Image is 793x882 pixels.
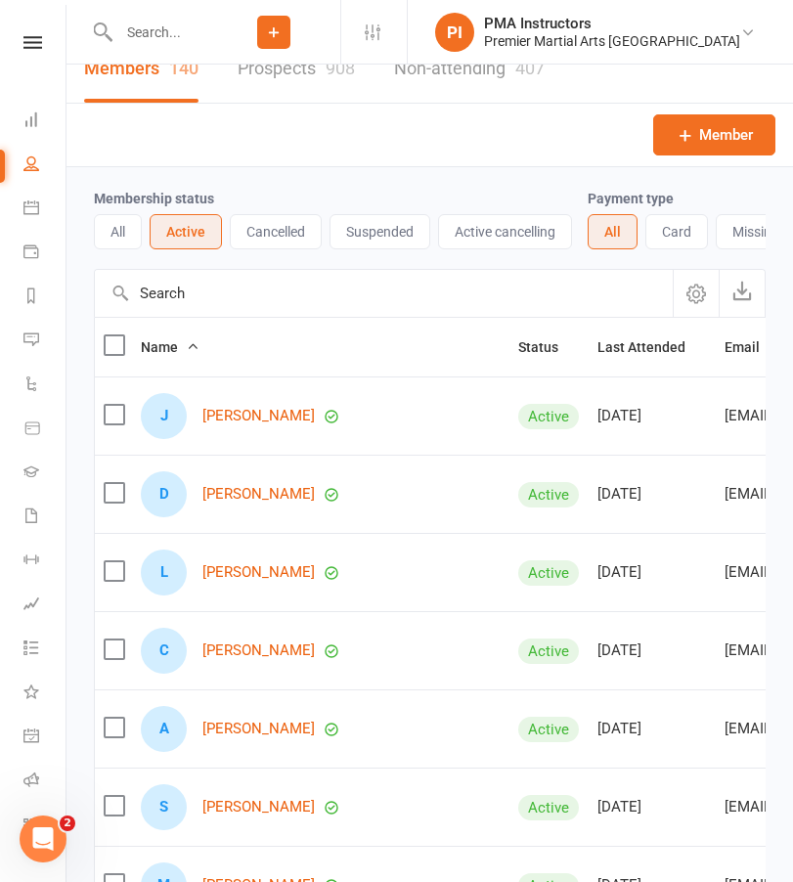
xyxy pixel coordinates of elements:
div: [DATE] [597,408,707,424]
div: Active [518,795,579,820]
button: Last Attended [597,335,707,359]
a: Members140 [84,35,198,103]
button: Active cancelling [438,214,572,249]
a: Prospects908 [238,35,355,103]
span: Last Attended [597,339,707,355]
a: What's New [23,672,67,716]
div: Active [518,404,579,429]
iframe: Intercom live chat [20,816,66,862]
div: Arya [141,706,187,752]
button: Name [141,335,199,359]
div: Jacob [141,393,187,439]
span: Email [725,339,781,355]
div: 140 [169,58,198,78]
button: Card [645,214,708,249]
a: [PERSON_NAME] [202,486,315,503]
button: All [94,214,142,249]
div: Active [518,482,579,507]
a: Non-attending407 [394,35,545,103]
a: Reports [23,276,67,320]
div: [DATE] [597,564,707,581]
a: Class kiosk mode [23,804,67,848]
div: [DATE] [597,642,707,659]
button: Cancelled [230,214,322,249]
input: Search... [112,19,207,46]
span: 2 [60,816,75,831]
div: PMA Instructors [484,15,740,32]
div: Shawdee [141,784,187,830]
a: [PERSON_NAME] [202,564,315,581]
a: People [23,144,67,188]
div: [DATE] [597,486,707,503]
div: Active [518,717,579,742]
div: Claude [141,628,187,674]
div: Premier Martial Arts [GEOGRAPHIC_DATA] [484,32,740,50]
a: Dashboard [23,100,67,144]
label: Payment type [588,191,674,206]
a: [PERSON_NAME] [202,721,315,737]
div: Lorenzo [141,550,187,595]
div: 407 [515,58,545,78]
a: [PERSON_NAME] [202,799,315,816]
a: Payments [23,232,67,276]
a: Calendar [23,188,67,232]
div: [DATE] [597,799,707,816]
button: Status [518,335,580,359]
span: Status [518,339,580,355]
a: General attendance kiosk mode [23,716,67,760]
button: Active [150,214,222,249]
span: Member [699,123,753,147]
div: Active [518,639,579,664]
a: Roll call kiosk mode [23,760,67,804]
div: David [141,471,187,517]
a: Member [653,114,775,155]
input: Search [95,270,673,317]
a: Product Sales [23,408,67,452]
span: Name [141,339,199,355]
a: [PERSON_NAME] [202,642,315,659]
div: 908 [326,58,355,78]
div: PI [435,13,474,52]
a: [PERSON_NAME] [202,408,315,424]
button: Email [725,335,781,359]
button: Suspended [330,214,430,249]
div: [DATE] [597,721,707,737]
label: Membership status [94,191,214,206]
div: Active [518,560,579,586]
button: All [588,214,638,249]
a: Assessments [23,584,67,628]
